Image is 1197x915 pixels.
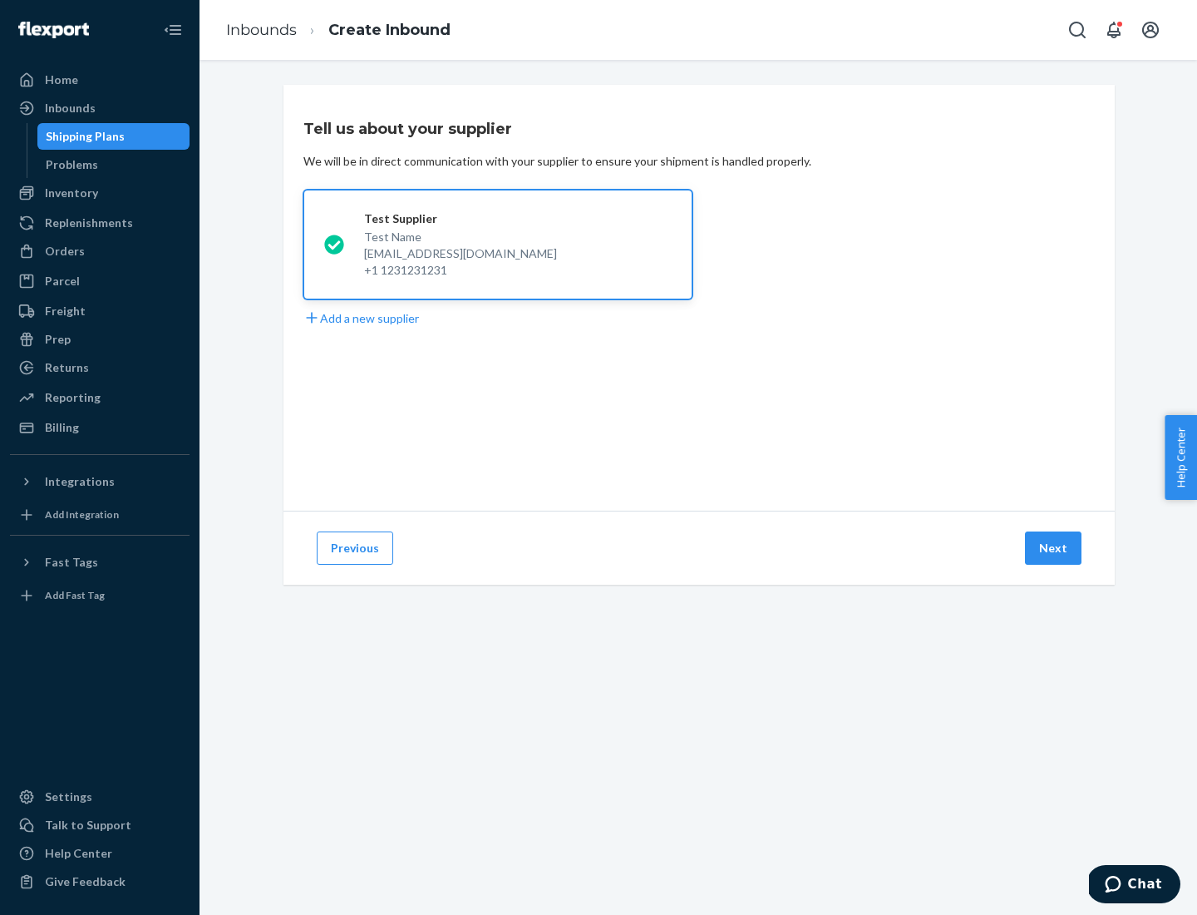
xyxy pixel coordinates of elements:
[10,414,190,441] a: Billing
[1025,532,1081,565] button: Next
[10,210,190,236] a: Replenishments
[45,507,119,522] div: Add Integration
[37,151,190,178] a: Problems
[45,419,79,436] div: Billing
[45,72,78,88] div: Home
[156,13,190,47] button: Close Navigation
[46,156,98,173] div: Problems
[10,549,190,576] button: Fast Tags
[317,532,393,565] button: Previous
[10,238,190,265] a: Orders
[10,384,190,411] a: Reporting
[45,588,105,602] div: Add Fast Tag
[10,784,190,810] a: Settings
[1165,415,1197,500] button: Help Center
[18,22,89,38] img: Flexport logo
[46,128,125,145] div: Shipping Plans
[10,268,190,294] a: Parcel
[45,100,96,116] div: Inbounds
[328,21,451,39] a: Create Inbound
[10,582,190,609] a: Add Fast Tag
[45,243,85,260] div: Orders
[1097,13,1130,47] button: Open notifications
[1061,13,1094,47] button: Open Search Box
[45,303,86,319] div: Freight
[45,215,133,231] div: Replenishments
[303,118,512,140] h3: Tell us about your supplier
[10,180,190,206] a: Inventory
[45,554,98,571] div: Fast Tags
[45,817,131,833] div: Talk to Support
[10,840,190,867] a: Help Center
[303,153,811,170] div: We will be in direct communication with your supplier to ensure your shipment is handled properly.
[45,473,115,490] div: Integrations
[45,873,126,890] div: Give Feedback
[45,331,71,348] div: Prep
[1134,13,1167,47] button: Open account menu
[10,354,190,381] a: Returns
[10,502,190,528] a: Add Integration
[45,789,92,805] div: Settings
[10,67,190,93] a: Home
[10,326,190,353] a: Prep
[45,359,89,376] div: Returns
[45,185,98,201] div: Inventory
[213,6,464,55] ol: breadcrumbs
[45,273,80,289] div: Parcel
[10,868,190,895] button: Give Feedback
[10,95,190,121] a: Inbounds
[303,309,419,327] button: Add a new supplier
[10,812,190,838] button: Talk to Support
[226,21,297,39] a: Inbounds
[45,845,112,862] div: Help Center
[1089,865,1180,907] iframe: Opens a widget where you can chat to one of our agents
[10,298,190,324] a: Freight
[45,389,101,406] div: Reporting
[10,468,190,495] button: Integrations
[37,123,190,150] a: Shipping Plans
